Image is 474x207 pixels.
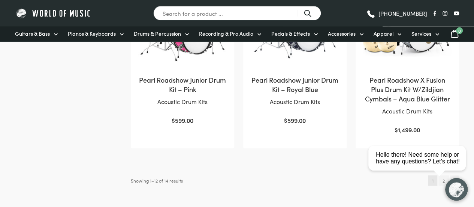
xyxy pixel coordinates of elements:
[15,30,50,38] span: Guitars & Bass
[365,124,474,207] iframe: Chat with our support team
[366,8,427,19] a: [PHONE_NUMBER]
[68,30,116,38] span: Pianos & Keyboards
[134,30,181,38] span: Drums & Percussion
[378,11,427,16] span: [PHONE_NUMBER]
[15,8,92,19] img: World of Music
[411,30,431,38] span: Services
[271,30,310,38] span: Pedals & Effects
[138,75,227,94] h2: Pearl Roadshow Junior Drum Kit – Pink
[251,97,339,107] p: Acoustic Drum Kits
[363,75,452,104] h2: Pearl Roadshow X Fusion Plus Drum Kit W/Zildjian Cymbals – Aqua Blue Glitter
[363,106,452,116] p: Acoustic Drum Kits
[284,116,306,124] bdi: 599.00
[251,75,339,94] h2: Pearl Roadshow Junior Drum Kit – Royal Blue
[284,116,287,124] span: $
[199,30,253,38] span: Recording & Pro Audio
[374,30,393,38] span: Apparel
[456,27,463,34] span: 0
[172,116,175,124] span: $
[153,6,321,21] input: Search for a product ...
[328,30,356,38] span: Accessories
[131,175,183,186] p: Showing 1–12 of 14 results
[138,97,227,107] p: Acoustic Drum Kits
[172,116,193,124] bdi: 599.00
